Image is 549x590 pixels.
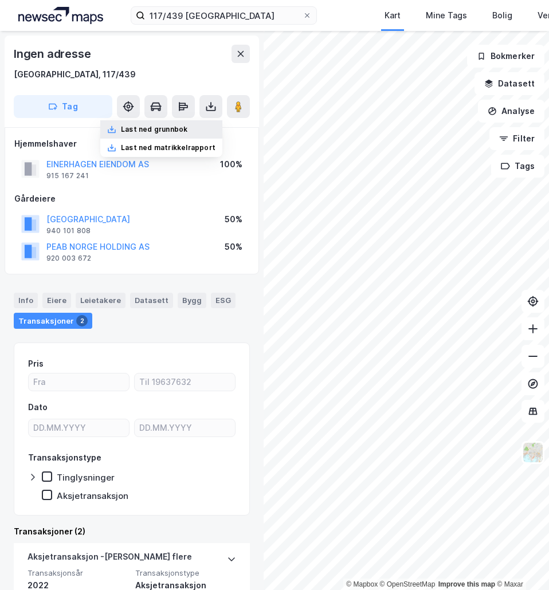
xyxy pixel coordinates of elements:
[492,9,512,22] div: Bolig
[220,158,242,171] div: 100%
[130,293,173,308] div: Datasett
[380,580,436,588] a: OpenStreetMap
[145,7,303,24] input: Søk på adresse, matrikkel, gårdeiere, leietakere eller personer
[42,293,71,308] div: Eiere
[46,171,89,180] div: 915 167 241
[135,419,235,436] input: DD.MM.YYYY
[46,254,91,263] div: 920 003 672
[46,226,91,235] div: 940 101 808
[225,240,242,254] div: 50%
[492,535,549,590] div: Kontrollprogram for chat
[14,137,249,151] div: Hjemmelshaver
[14,68,136,81] div: [GEOGRAPHIC_DATA], 117/439
[14,192,249,206] div: Gårdeiere
[121,143,215,152] div: Last ned matrikkelrapport
[135,568,236,578] span: Transaksjonstype
[76,293,126,308] div: Leietakere
[18,7,103,24] img: logo.a4113a55bc3d86da70a041830d287a7e.svg
[346,580,378,588] a: Mapbox
[28,568,128,578] span: Transaksjonsår
[76,315,88,327] div: 2
[178,293,206,308] div: Bygg
[489,127,544,150] button: Filter
[426,9,467,22] div: Mine Tags
[57,472,115,483] div: Tinglysninger
[14,95,112,118] button: Tag
[385,9,401,22] div: Kart
[211,293,236,308] div: ESG
[467,45,544,68] button: Bokmerker
[478,100,544,123] button: Analyse
[29,419,129,436] input: DD.MM.YYYY
[14,313,92,329] div: Transaksjoner
[29,373,129,391] input: Fra
[57,490,128,501] div: Aksjetransaksjon
[28,357,44,371] div: Pris
[121,125,187,134] div: Last ned grunnbok
[438,580,495,588] a: Improve this map
[135,373,235,391] input: Til 19637632
[14,525,250,538] div: Transaksjoner (2)
[492,535,549,590] iframe: Chat Widget
[522,442,544,463] img: Z
[225,213,242,226] div: 50%
[28,550,192,568] div: Aksjetransaksjon - [PERSON_NAME] flere
[28,451,101,465] div: Transaksjonstype
[28,400,48,414] div: Dato
[475,72,544,95] button: Datasett
[14,45,93,63] div: Ingen adresse
[14,293,38,308] div: Info
[491,155,544,178] button: Tags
